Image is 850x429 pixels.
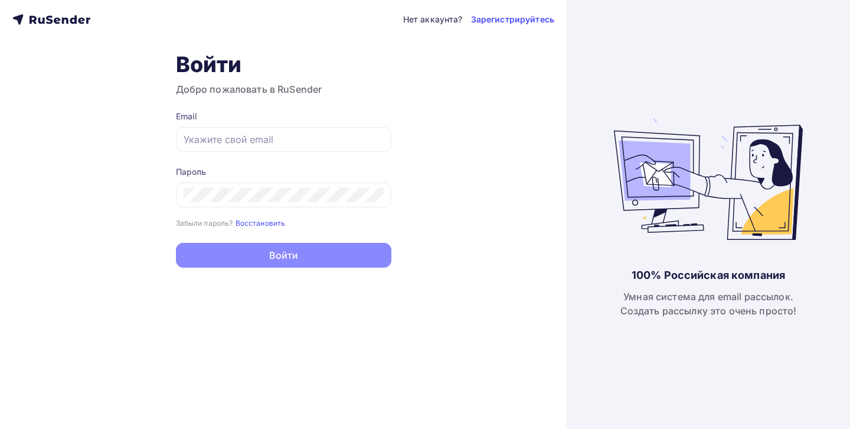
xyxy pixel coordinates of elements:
button: Войти [176,243,391,268]
small: Забыли пароль? [176,219,233,227]
a: Зарегистрируйтесь [471,14,554,25]
h3: Добро пожаловать в RuSender [176,82,391,96]
div: 100% Российская компания [632,268,785,282]
div: Пароль [176,166,391,178]
a: Восстановить [236,217,286,227]
small: Восстановить [236,219,286,227]
div: Умная система для email рассылок. Создать рассылку это очень просто! [620,290,797,318]
input: Укажите свой email [184,132,384,147]
h1: Войти [176,51,391,77]
div: Нет аккаунта? [403,14,463,25]
div: Email [176,110,391,122]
